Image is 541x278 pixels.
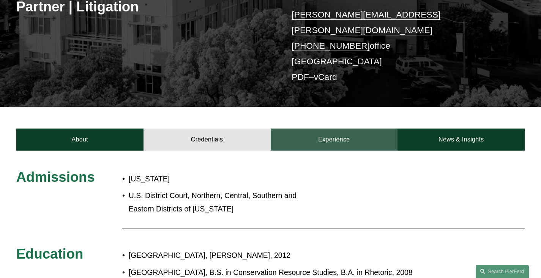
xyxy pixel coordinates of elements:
span: Education [16,246,84,262]
a: News & Insights [397,129,525,151]
a: vCard [314,72,337,82]
p: [GEOGRAPHIC_DATA], [PERSON_NAME], 2012 [129,249,461,262]
a: Experience [271,129,398,151]
a: Credentials [144,129,271,151]
p: U.S. District Court, Northern, Central, Southern and Eastern Districts of [US_STATE] [129,189,313,216]
a: [PERSON_NAME][EMAIL_ADDRESS][PERSON_NAME][DOMAIN_NAME] [292,10,440,35]
span: Admissions [16,169,95,185]
p: [US_STATE] [129,172,313,186]
p: office [GEOGRAPHIC_DATA] – [292,7,503,85]
a: PDF [292,72,309,82]
a: [PHONE_NUMBER] [292,41,370,51]
a: Search this site [476,265,529,278]
a: About [16,129,144,151]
